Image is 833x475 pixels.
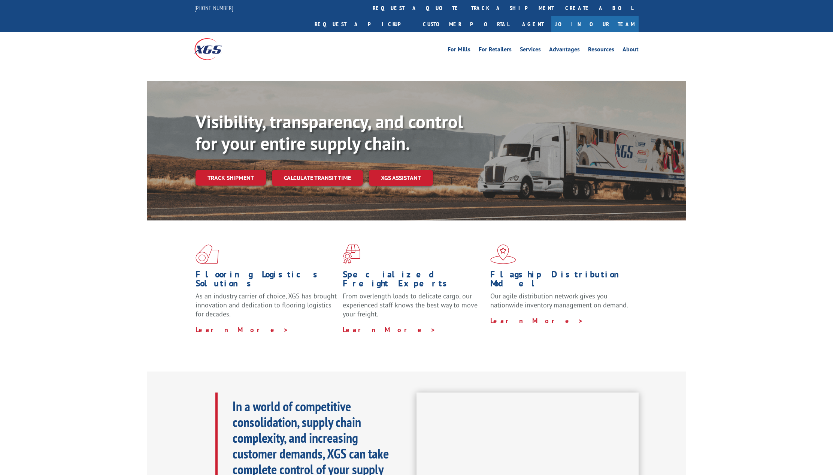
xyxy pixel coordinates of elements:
a: About [623,46,639,55]
a: Agent [515,16,551,32]
a: Calculate transit time [272,170,363,186]
h1: Specialized Freight Experts [343,270,484,292]
a: Services [520,46,541,55]
img: xgs-icon-focused-on-flooring-red [343,244,360,264]
p: From overlength loads to delicate cargo, our experienced staff knows the best way to move your fr... [343,292,484,325]
a: [PHONE_NUMBER] [194,4,233,12]
a: Join Our Team [551,16,639,32]
a: Customer Portal [417,16,515,32]
span: Our agile distribution network gives you nationwide inventory management on demand. [490,292,628,309]
img: xgs-icon-flagship-distribution-model-red [490,244,516,264]
a: XGS ASSISTANT [369,170,433,186]
span: As an industry carrier of choice, XGS has brought innovation and dedication to flooring logistics... [196,292,337,318]
a: For Mills [448,46,470,55]
h1: Flagship Distribution Model [490,270,632,292]
a: Advantages [549,46,580,55]
a: Resources [588,46,614,55]
a: Learn More > [343,325,436,334]
a: Learn More > [196,325,289,334]
a: Learn More > [490,316,584,325]
b: Visibility, transparency, and control for your entire supply chain. [196,110,463,155]
a: For Retailers [479,46,512,55]
img: xgs-icon-total-supply-chain-intelligence-red [196,244,219,264]
a: Track shipment [196,170,266,186]
a: Request a pickup [309,16,417,32]
h1: Flooring Logistics Solutions [196,270,337,292]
